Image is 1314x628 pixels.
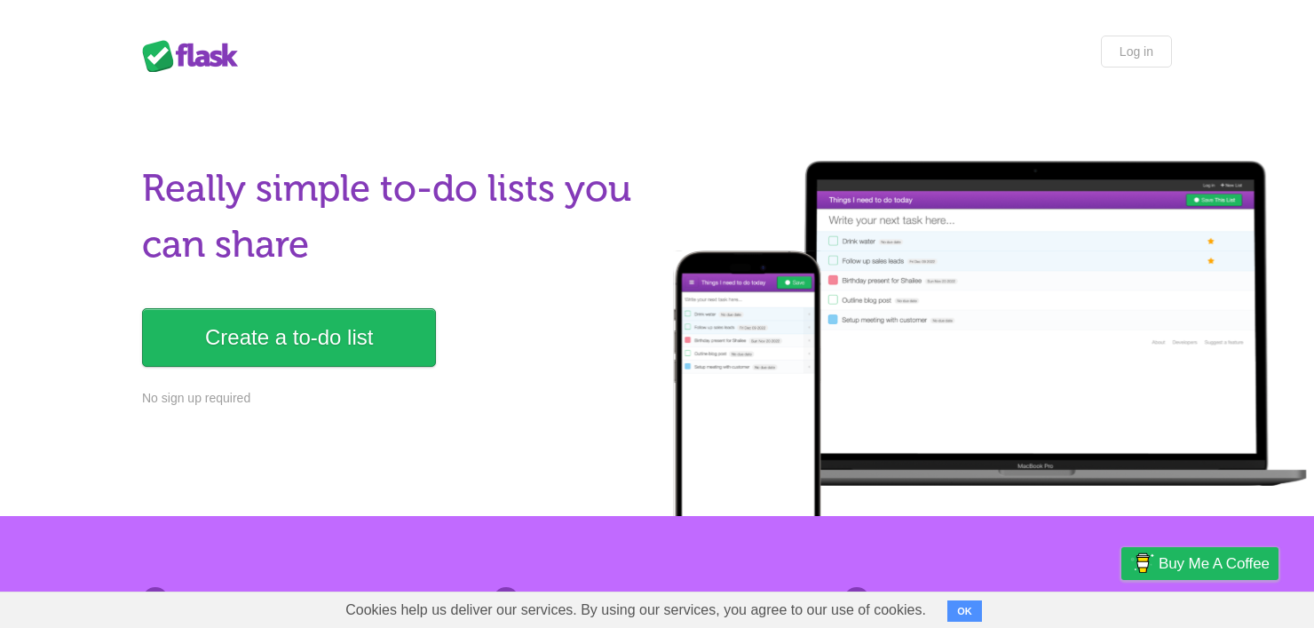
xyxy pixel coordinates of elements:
a: Buy me a coffee [1121,547,1278,580]
span: Cookies help us deliver our services. By using our services, you agree to our use of cookies. [328,592,944,628]
a: Log in [1101,36,1172,68]
span: Buy me a coffee [1159,548,1270,579]
h2: Share lists with ease. [493,587,821,611]
img: Buy me a coffee [1130,548,1154,578]
h1: Really simple to-do lists you can share [142,161,646,273]
h2: Access from any device. [843,587,1172,611]
div: Flask Lists [142,40,249,72]
button: OK [947,600,982,622]
a: Create a to-do list [142,308,436,367]
h2: No sign up. Nothing to install. [142,587,471,611]
p: No sign up required [142,389,646,408]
